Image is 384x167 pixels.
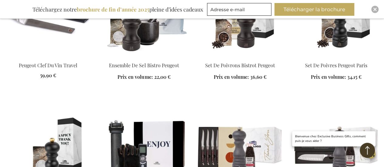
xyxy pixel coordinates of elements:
a: Peugeot Bistro Salt Set [101,55,187,60]
button: Télécharger la brochure [274,3,354,16]
div: Close [371,6,379,13]
a: Peugeot Clef Du Vin Travel [5,55,91,60]
div: Téléchargez notre pleine d’idées cadeaux [30,3,206,16]
span: Prix en volume: [117,74,153,80]
span: 34,15 € [347,74,361,80]
span: Prix en volume: [311,74,346,80]
a: Prix en volume: 22,00 € [117,74,170,81]
a: Prix en volume: 34,15 € [311,74,361,81]
span: Prix en volume: [214,74,249,80]
img: Close [373,8,377,11]
a: Set De Poivres Peugeot Paris [305,62,367,68]
b: brochure de fin d’année 2025 [77,6,149,13]
span: 59,90 € [40,72,56,78]
span: 36,60 € [250,74,267,80]
a: Peugot Bistro Pepper Set [197,55,283,60]
a: Ensemble De Sel Bistro Peugeot [109,62,179,68]
input: Adresse e-mail [207,3,271,16]
a: Prix en volume: 36,60 € [214,74,267,81]
a: Set De Poivrons Bistrot Peugeot [205,62,275,68]
form: marketing offers and promotions [207,3,273,18]
a: Peugot Paris Pepper Set [293,55,379,60]
a: Peugeot Clef Du Vin Travel [19,62,77,68]
span: 22,00 € [154,74,170,80]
